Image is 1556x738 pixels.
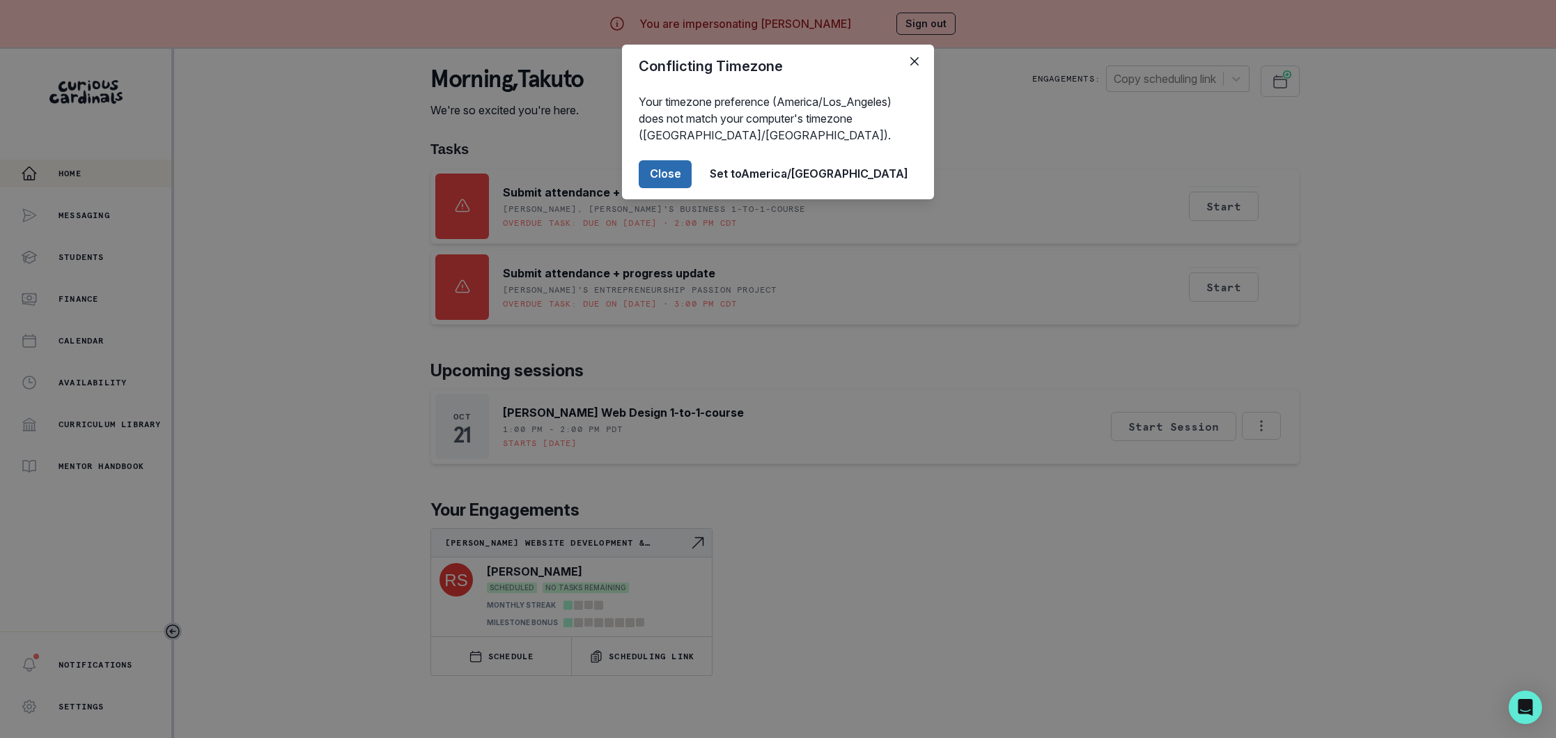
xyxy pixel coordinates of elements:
button: Set toAmerica/[GEOGRAPHIC_DATA] [700,160,917,188]
div: Your timezone preference (America/Los_Angeles) does not match your computer's timezone ([GEOGRAPH... [622,88,934,149]
header: Conflicting Timezone [622,45,934,88]
button: Close [639,160,692,188]
button: Close [903,50,926,72]
div: Open Intercom Messenger [1509,691,1542,724]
